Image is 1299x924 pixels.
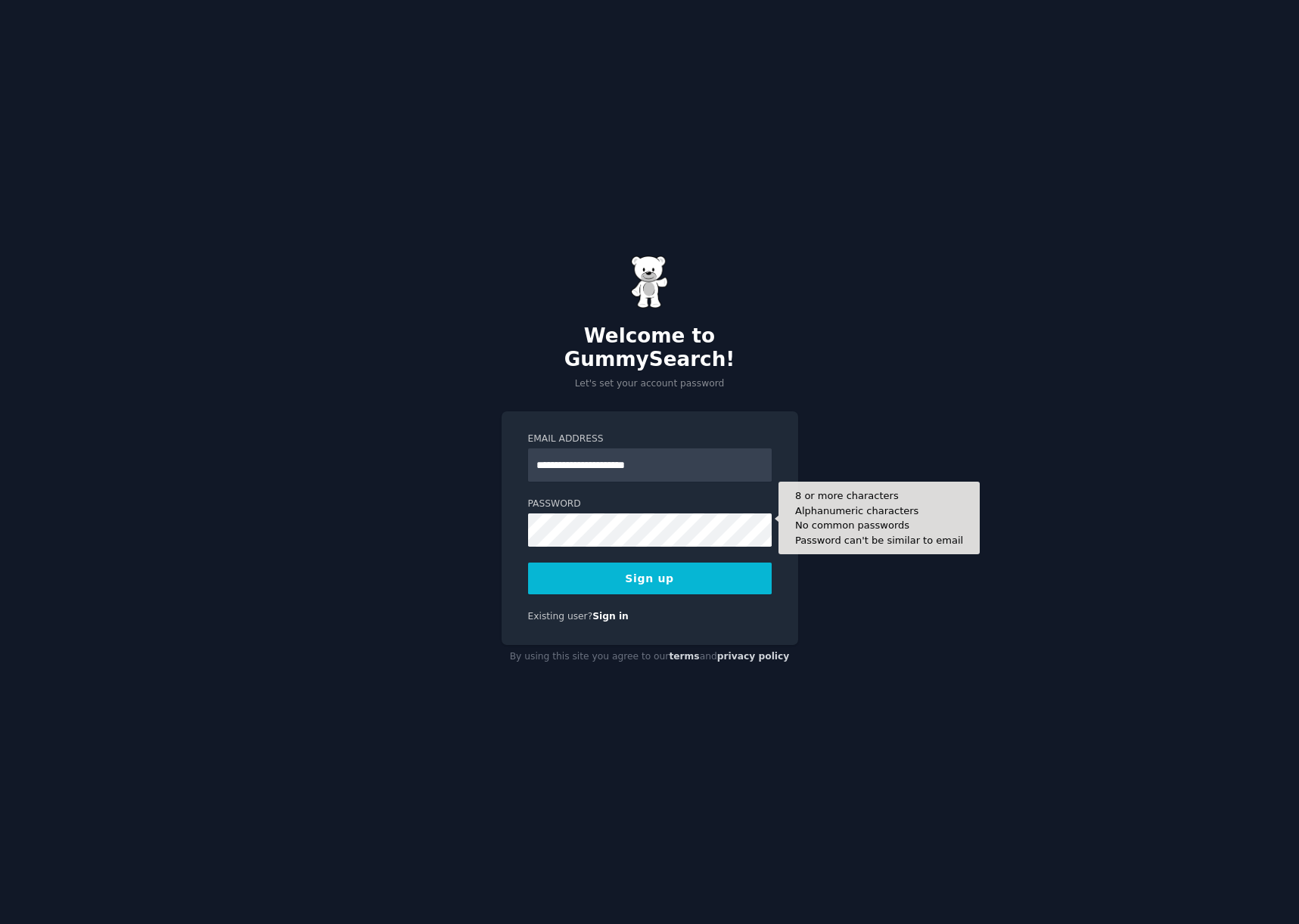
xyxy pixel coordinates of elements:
a: Sign in [592,611,629,622]
a: terms [669,651,699,662]
label: Email Address [528,433,772,446]
img: Gummy Bear [631,256,669,309]
h2: Welcome to GummySearch! [502,324,798,372]
button: Sign up [528,563,772,594]
a: privacy policy [717,651,790,662]
p: Let's set your account password [502,377,798,391]
div: By using this site you agree to our and [502,645,798,669]
label: Password [528,498,772,511]
span: Existing user? [528,611,593,622]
